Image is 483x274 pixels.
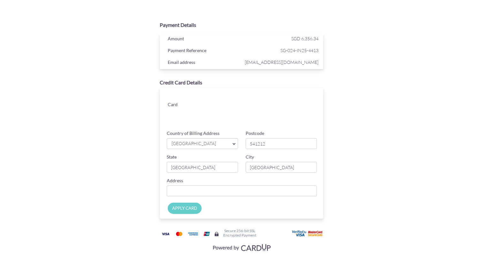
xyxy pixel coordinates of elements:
iframe: Secure card expiration date input frame [208,108,262,120]
span: [GEOGRAPHIC_DATA] [171,140,227,147]
img: Mastercard [173,230,186,238]
img: Secure lock [214,231,219,237]
img: Visa [159,230,172,238]
div: Email address [163,58,243,68]
div: Amount [163,35,243,44]
img: Union Pay [200,230,213,238]
div: Payment Reference [163,46,243,56]
iframe: Secure card security code input frame [263,108,317,120]
img: Visa, Mastercard [210,241,273,253]
img: American Express [187,230,199,238]
div: Credit Card Details [160,79,323,86]
span: SGD 6,356.34 [291,36,318,41]
div: Payment Details [160,21,323,29]
h6: Secure 256-bit SSL Encrypted Payment [223,229,256,237]
img: User card [292,230,324,237]
label: State [167,154,177,160]
label: Country of Billing Address [167,130,219,137]
div: Card [163,100,203,110]
label: City [246,154,254,160]
iframe: To enrich screen reader interactions, please activate Accessibility in Grammarly extension settings [208,94,318,106]
span: SG-024-IN25-4413 [243,46,318,54]
a: [GEOGRAPHIC_DATA] [167,138,238,149]
input: APPLY CARD [168,203,202,214]
span: [EMAIL_ADDRESS][DOMAIN_NAME] [243,58,318,66]
label: Address [167,177,183,184]
label: Postcode [246,130,264,137]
